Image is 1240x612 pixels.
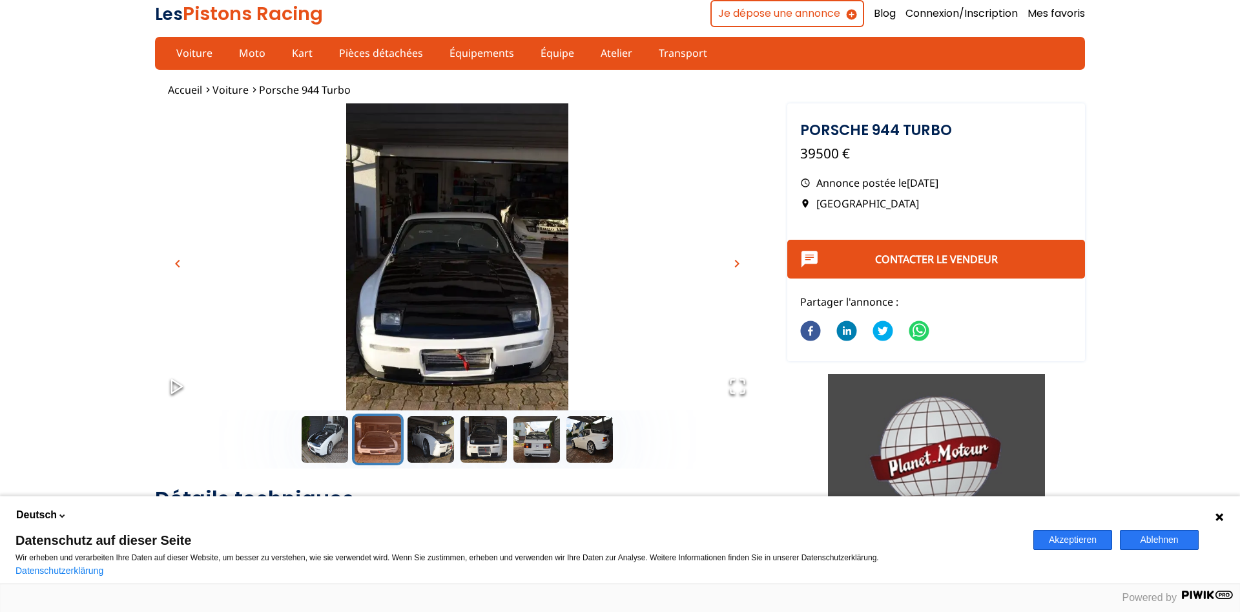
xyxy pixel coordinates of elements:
[168,42,221,64] a: Voiture
[1028,6,1085,21] a: Mes favoris
[15,553,1018,562] p: Wir erheben und verarbeiten Ihre Daten auf dieser Website, um besser zu verstehen, wie sie verwen...
[909,313,929,352] button: whatsapp
[532,42,583,64] a: Équipe
[155,103,759,410] div: Go to Slide 2
[905,6,1018,21] a: Connexion/Inscription
[352,414,404,465] button: Go to Slide 2
[874,6,896,21] a: Blog
[155,1,323,26] a: LesPistons Racing
[1122,592,1177,603] span: Powered by
[284,42,321,64] a: Kart
[716,364,759,410] button: Open Fullscreen
[155,486,759,512] h2: Détails techniques
[155,414,759,465] div: Thumbnail Navigation
[800,295,1072,309] p: Partager l'annonce :
[405,414,457,465] button: Go to Slide 3
[511,414,563,465] button: Go to Slide 5
[873,313,893,352] button: twitter
[15,534,1018,547] span: Datenschutz auf dieser Seite
[1033,530,1112,550] button: Akzeptieren
[155,364,199,410] button: Play or Pause Slideshow
[15,565,103,576] a: Datenschutzerklärung
[800,123,1072,137] h1: Porsche 944 Turbo
[1120,530,1199,550] button: Ablehnen
[170,256,185,271] span: chevron_left
[155,3,183,26] span: Les
[299,414,351,465] button: Go to Slide 1
[155,103,759,439] img: image
[212,83,249,97] a: Voiture
[16,508,57,522] span: Deutsch
[168,254,187,273] button: chevron_left
[331,42,431,64] a: Pièces détachées
[231,42,274,64] a: Moto
[650,42,716,64] a: Transport
[800,176,1072,190] p: Annonce postée le [DATE]
[729,256,745,271] span: chevron_right
[727,254,747,273] button: chevron_right
[168,83,202,97] a: Accueil
[800,196,1072,211] p: [GEOGRAPHIC_DATA]
[564,414,615,465] button: Go to Slide 6
[441,42,522,64] a: Équipements
[875,252,998,266] a: Contacter le vendeur
[458,414,510,465] button: Go to Slide 4
[259,83,351,97] a: Porsche 944 Turbo
[800,313,821,352] button: facebook
[787,240,1085,279] button: Contacter le vendeur
[800,144,1072,163] p: 39500 €
[836,313,857,352] button: linkedin
[592,42,641,64] a: Atelier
